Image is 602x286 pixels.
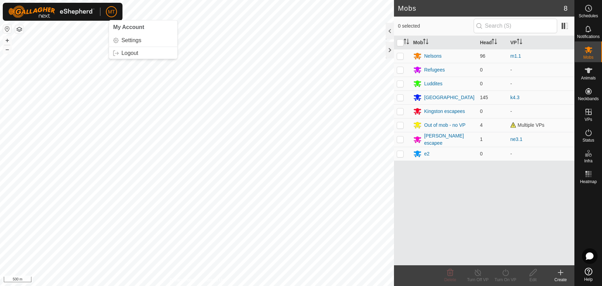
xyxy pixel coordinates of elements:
[480,151,483,156] span: 0
[517,40,522,45] p-sorticon: Activate to sort
[477,36,507,49] th: Head
[480,67,483,73] span: 0
[121,50,138,56] span: Logout
[510,122,544,128] span: Multiple VPs
[492,40,497,45] p-sorticon: Activate to sort
[480,136,483,142] span: 1
[584,117,592,122] span: VPs
[113,24,144,30] span: My Account
[109,35,177,46] a: Settings
[3,25,11,33] button: Reset Map
[474,19,557,33] input: Search (S)
[444,277,456,282] span: Delete
[507,104,574,118] td: -
[424,150,430,158] div: e2
[424,108,465,115] div: Kingston escapees
[204,277,224,283] a: Contact Us
[108,8,115,16] span: MT
[411,36,477,49] th: Mob
[547,277,574,283] div: Create
[423,40,428,45] p-sorticon: Activate to sort
[581,76,596,80] span: Animals
[170,277,196,283] a: Privacy Policy
[510,95,519,100] a: k4.3
[577,35,600,39] span: Notifications
[492,277,519,283] div: Turn On VP
[507,77,574,90] td: -
[480,95,488,100] span: 145
[519,277,547,283] div: Edit
[15,25,23,34] button: Map Layers
[578,97,599,101] span: Neckbands
[564,3,568,13] span: 8
[582,138,594,142] span: Status
[584,277,593,282] span: Help
[575,265,602,284] a: Help
[8,6,95,18] img: Gallagher Logo
[480,108,483,114] span: 0
[480,122,483,128] span: 4
[398,4,564,12] h2: Mobs
[424,132,475,147] div: [PERSON_NAME] escapee
[398,22,474,30] span: 0 selected
[121,38,141,43] span: Settings
[507,147,574,161] td: -
[424,80,443,87] div: Luddites
[507,63,574,77] td: -
[3,45,11,54] button: –
[583,55,593,59] span: Mobs
[424,66,445,74] div: Refugees
[109,48,177,59] a: Logout
[580,180,597,184] span: Heatmap
[424,122,466,129] div: Out of mob - no VP
[404,40,409,45] p-sorticon: Activate to sort
[510,53,521,59] a: m1.1
[480,53,485,59] span: 96
[3,36,11,45] button: +
[424,53,442,60] div: Nelsons
[507,36,574,49] th: VP
[424,94,475,101] div: [GEOGRAPHIC_DATA]
[579,14,598,18] span: Schedules
[584,159,592,163] span: Infra
[480,81,483,86] span: 0
[510,136,522,142] a: ne3.1
[464,277,492,283] div: Turn Off VP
